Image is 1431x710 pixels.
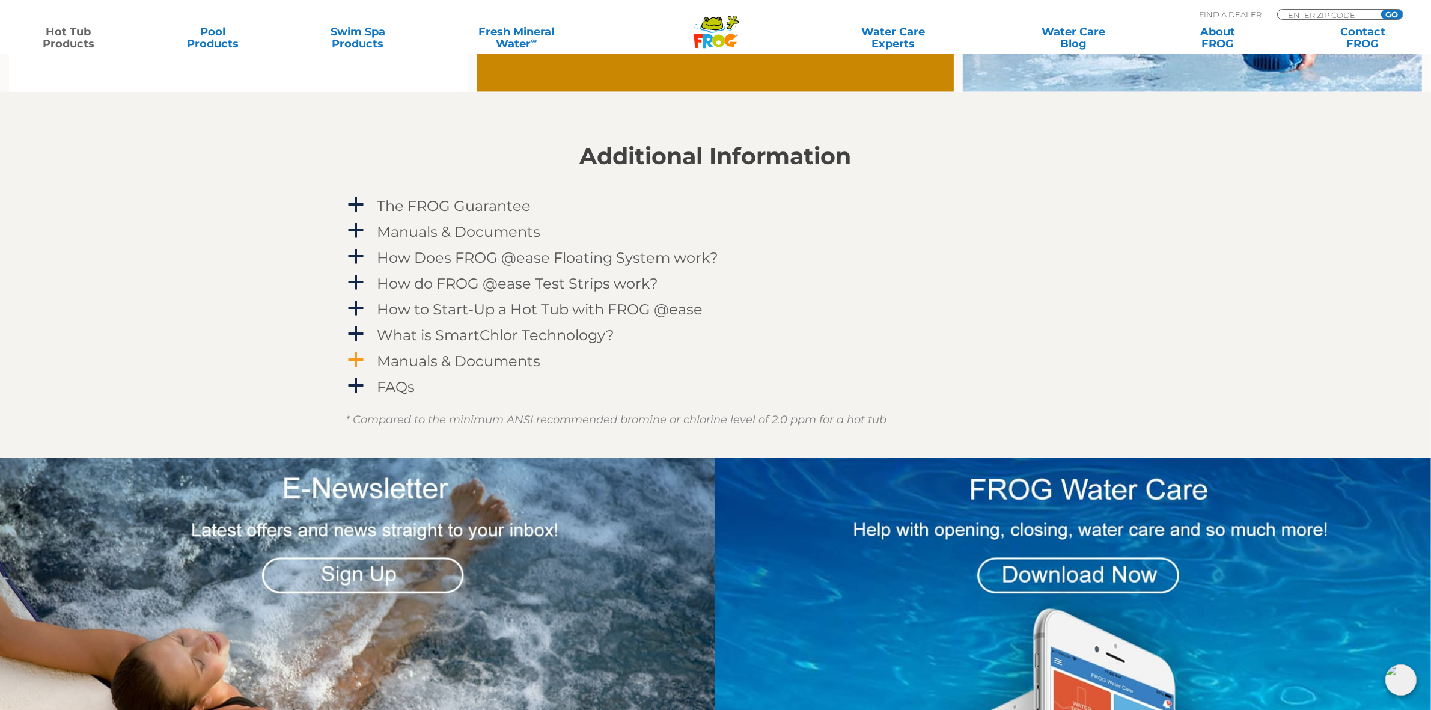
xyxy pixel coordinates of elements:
[347,248,365,266] span: a
[1385,664,1417,696] img: openIcon
[346,324,1085,346] a: a What is SmartChlor Technology?
[346,298,1085,320] a: a How to Start-Up a Hot Tub with FROG @ease
[377,327,615,343] h4: What is SmartChlor Technology?
[347,299,365,317] span: a
[1381,10,1403,19] input: GO
[346,413,887,426] em: * Compared to the minimum ANSI recommended bromine or chlorine level of 2.0 ppm for a hot tub
[347,196,365,214] span: a
[346,143,1085,170] h2: Additional Information
[377,301,703,317] h4: How to Start-Up a Hot Tub with FROG @ease
[347,377,365,395] span: a
[302,26,414,50] a: Swim SpaProducts
[346,195,1085,217] a: a The FROG Guarantee
[377,353,541,369] h4: Manuals & Documents
[1199,9,1262,20] p: Find A Dealer
[377,379,415,395] h4: FAQs
[347,351,365,369] span: a
[347,274,365,292] span: a
[446,26,587,50] a: Fresh MineralWater∞
[531,35,537,45] sup: ∞
[157,26,269,50] a: PoolProducts
[1307,26,1419,50] a: ContactFROG
[1017,26,1129,50] a: Water CareBlog
[346,376,1085,398] a: a FAQs
[377,198,531,214] h4: The FROG Guarantee
[377,275,659,292] h4: How do FROG @ease Test Strips work?
[346,221,1085,243] a: a Manuals & Documents
[346,246,1085,269] a: a How Does FROG @ease Floating System work?
[12,26,124,50] a: Hot TubProducts
[347,222,365,240] span: a
[1287,10,1368,20] input: Zip Code Form
[377,249,719,266] h4: How Does FROG @ease Floating System work?
[346,272,1085,295] a: a How do FROG @ease Test Strips work?
[346,350,1085,372] a: a Manuals & Documents
[802,26,984,50] a: Water CareExperts
[347,325,365,343] span: a
[1162,26,1274,50] a: AboutFROG
[377,224,541,240] h4: Manuals & Documents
